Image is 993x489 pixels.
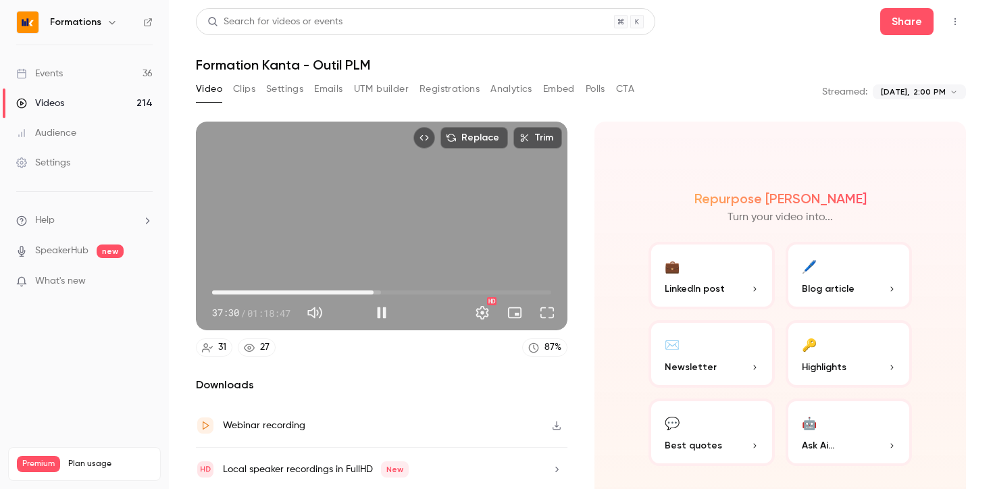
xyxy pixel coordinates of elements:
div: Settings [16,156,70,170]
div: 31 [218,340,226,355]
span: Blog article [802,282,855,296]
div: 💬 [665,412,680,433]
span: What's new [35,274,86,288]
button: Pause [368,299,395,326]
span: 2:00 PM [913,86,946,98]
h2: Repurpose [PERSON_NAME] [694,190,867,207]
span: Newsletter [665,360,717,374]
span: 01:18:47 [247,306,290,320]
button: Replace [440,127,508,149]
div: 🖊️ [802,255,817,276]
button: Embed [543,78,575,100]
button: Video [196,78,222,100]
span: Help [35,213,55,228]
button: Registrations [419,78,480,100]
a: 27 [238,338,276,357]
div: Audience [16,126,76,140]
div: ✉️ [665,334,680,355]
span: Best quotes [665,438,722,453]
div: HD [487,297,496,305]
span: LinkedIn post [665,282,725,296]
div: Events [16,67,63,80]
button: Top Bar Actions [944,11,966,32]
button: Settings [266,78,303,100]
button: Embed video [413,127,435,149]
div: Videos [16,97,64,110]
button: 🔑Highlights [786,320,912,388]
button: Emails [314,78,342,100]
button: CTA [616,78,634,100]
button: Turn on miniplayer [501,299,528,326]
span: New [381,461,409,478]
button: UTM builder [354,78,409,100]
button: Mute [301,299,328,326]
button: Clips [233,78,255,100]
img: Formations [17,11,39,33]
button: 🖊️Blog article [786,242,912,309]
span: Ask Ai... [802,438,834,453]
button: Share [880,8,934,35]
span: Plan usage [68,459,152,469]
button: ✉️Newsletter [648,320,775,388]
span: Premium [17,456,60,472]
div: 🤖 [802,412,817,433]
div: 27 [260,340,270,355]
h6: Formations [50,16,101,29]
button: 💬Best quotes [648,398,775,466]
button: Analytics [490,78,532,100]
span: [DATE], [881,86,909,98]
button: Full screen [534,299,561,326]
p: Streamed: [822,85,867,99]
div: 87 % [544,340,561,355]
iframe: Noticeable Trigger [136,276,153,288]
a: 87% [522,338,567,357]
h1: Formation Kanta - Outil PLM [196,57,966,73]
a: SpeakerHub [35,244,88,258]
button: Polls [586,78,605,100]
span: / [240,306,246,320]
li: help-dropdown-opener [16,213,153,228]
a: 31 [196,338,232,357]
span: 37:30 [212,306,239,320]
div: Webinar recording [223,417,305,434]
div: 37:30 [212,306,290,320]
p: Turn your video into... [728,209,833,226]
button: Settings [469,299,496,326]
button: Trim [513,127,562,149]
span: new [97,244,124,258]
h2: Downloads [196,377,567,393]
div: 💼 [665,255,680,276]
div: Search for videos or events [207,15,342,29]
span: Highlights [802,360,846,374]
button: 🤖Ask Ai... [786,398,912,466]
div: Local speaker recordings in FullHD [223,461,409,478]
button: 💼LinkedIn post [648,242,775,309]
div: 🔑 [802,334,817,355]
